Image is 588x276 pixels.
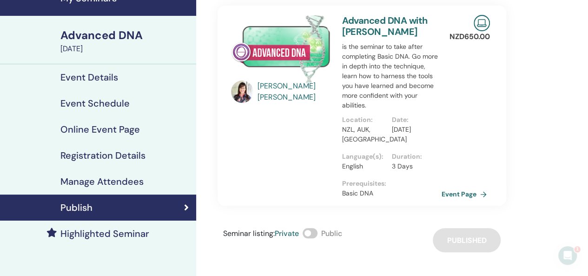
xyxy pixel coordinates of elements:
p: Basic DNA [342,188,442,198]
span: 1 [575,244,583,252]
p: English [342,162,386,171]
div: Advanced DNA [60,27,191,43]
h4: Highlighted Seminar [60,228,149,239]
p: NZL, AUK, [GEOGRAPHIC_DATA] [342,125,386,144]
a: Advanced DNA[DATE] [55,27,196,54]
h4: Registration Details [60,150,145,161]
h4: Publish [60,202,92,213]
h4: Manage Attendees [60,176,144,187]
p: Prerequisites : [342,179,442,188]
span: Seminar listing : [223,229,275,238]
p: 3 Days [392,162,436,171]
p: [DATE] [392,125,436,135]
p: Date : [392,115,436,125]
span: Public [321,229,342,238]
h4: Event Schedule [60,98,130,109]
p: Language(s) : [342,152,386,162]
p: Location : [342,115,386,125]
a: Advanced DNA with [PERSON_NAME] [342,14,427,38]
h4: Event Details [60,72,118,83]
div: [DATE] [60,43,191,54]
p: Duration : [392,152,436,162]
img: Advanced DNA [231,15,331,83]
p: is the seminar to take after completing Basic DNA. Go more in depth into the technique, learn how... [342,42,442,110]
a: Event Page [442,187,490,201]
span: Private [275,229,299,238]
img: default.jpg [231,81,253,103]
iframe: Intercom live chat [556,244,579,267]
h4: Online Event Page [60,124,140,135]
img: Live Online Seminar [474,15,490,31]
a: [PERSON_NAME] [PERSON_NAME] [258,81,332,103]
p: NZD 650.00 [449,31,490,42]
